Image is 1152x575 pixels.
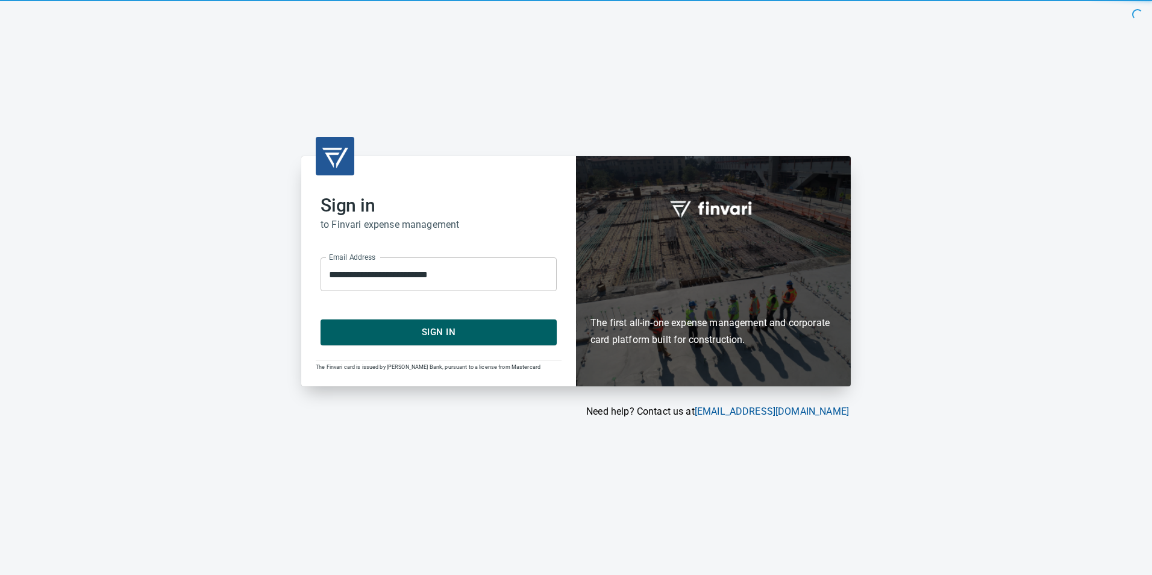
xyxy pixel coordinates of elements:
h6: to Finvari expense management [321,216,557,233]
h6: The first all-in-one expense management and corporate card platform built for construction. [590,245,836,348]
div: Finvari [576,156,851,386]
span: Sign In [334,324,543,340]
p: Need help? Contact us at [301,404,849,419]
a: [EMAIL_ADDRESS][DOMAIN_NAME] [695,406,849,417]
img: fullword_logo_white.png [668,194,759,222]
span: The Finvari card is issued by [PERSON_NAME] Bank, pursuant to a license from Mastercard [316,364,540,370]
h2: Sign in [321,195,557,216]
button: Sign In [321,319,557,345]
img: transparent_logo.png [321,142,349,171]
